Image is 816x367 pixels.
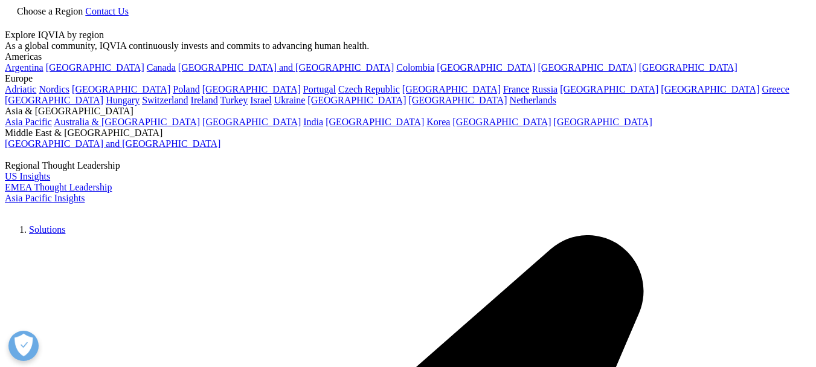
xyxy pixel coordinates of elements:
a: [GEOGRAPHIC_DATA] [326,117,424,127]
a: Korea [426,117,450,127]
a: Russia [532,84,558,94]
a: Australia & [GEOGRAPHIC_DATA] [54,117,200,127]
a: [GEOGRAPHIC_DATA] [5,95,103,105]
a: Argentina [5,62,43,73]
a: Ireland [191,95,218,105]
a: Solutions [29,224,65,235]
a: Asia Pacific [5,117,52,127]
a: [GEOGRAPHIC_DATA] [202,117,301,127]
div: Asia & [GEOGRAPHIC_DATA] [5,106,811,117]
div: Europe [5,73,811,84]
div: Americas [5,51,811,62]
a: India [303,117,323,127]
a: [GEOGRAPHIC_DATA] [46,62,144,73]
a: Asia Pacific Insights [5,193,85,203]
span: Choose a Region [17,6,83,16]
a: Poland [173,84,199,94]
div: Middle East & [GEOGRAPHIC_DATA] [5,128,811,138]
a: [GEOGRAPHIC_DATA] [402,84,501,94]
a: [GEOGRAPHIC_DATA] [661,84,759,94]
a: [GEOGRAPHIC_DATA] and [GEOGRAPHIC_DATA] [5,138,220,149]
a: Netherlands [510,95,556,105]
a: Contact Us [85,6,129,16]
a: Hungary [106,95,140,105]
a: Israel [250,95,272,105]
a: [GEOGRAPHIC_DATA] [639,62,737,73]
a: Colombia [396,62,434,73]
a: [GEOGRAPHIC_DATA] [307,95,406,105]
a: [GEOGRAPHIC_DATA] [554,117,652,127]
a: Turkey [220,95,248,105]
a: [GEOGRAPHIC_DATA] [202,84,301,94]
a: [GEOGRAPHIC_DATA] [560,84,658,94]
a: Switzerland [142,95,188,105]
a: [GEOGRAPHIC_DATA] [72,84,170,94]
a: Adriatic [5,84,36,94]
a: [GEOGRAPHIC_DATA] [408,95,507,105]
a: Canada [147,62,176,73]
a: [GEOGRAPHIC_DATA] [437,62,535,73]
a: [GEOGRAPHIC_DATA] and [GEOGRAPHIC_DATA] [178,62,394,73]
div: Explore IQVIA by region [5,30,811,41]
button: Abrir preferencias [8,331,39,361]
a: [GEOGRAPHIC_DATA] [452,117,551,127]
a: Ukraine [274,95,306,105]
a: Greece [762,84,789,94]
div: Regional Thought Leadership [5,160,811,171]
a: Nordics [39,84,69,94]
a: US Insights [5,171,50,181]
a: Portugal [303,84,336,94]
a: France [503,84,530,94]
a: EMEA Thought Leadership [5,182,112,192]
div: As a global community, IQVIA continuously invests and commits to advancing human health. [5,41,811,51]
a: Czech Republic [338,84,400,94]
a: [GEOGRAPHIC_DATA] [538,62,637,73]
